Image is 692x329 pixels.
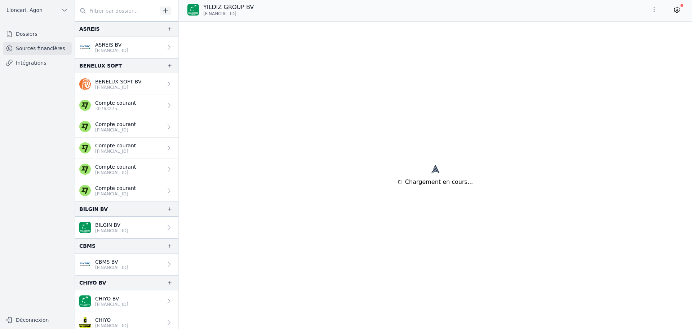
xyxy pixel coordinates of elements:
[405,178,473,186] span: Chargement en cours...
[75,159,178,180] a: Compte courant [FINANCIAL_ID]
[203,11,236,17] span: [FINANCIAL_ID]
[95,258,128,265] p: CBMS BV
[79,164,91,175] img: wise.png
[6,7,43,14] span: Llonçari, Agon
[95,142,136,149] p: Compte courant
[95,228,128,234] p: [FINANCIAL_ID]
[95,163,136,170] p: Compte courant
[95,191,136,197] p: [FINANCIAL_ID]
[75,95,178,116] a: Compte courant 30763275
[75,290,178,312] a: CHIYO BV [FINANCIAL_ID]
[95,221,128,229] p: BILGIN BV
[95,148,136,154] p: [FINANCIAL_ID]
[187,4,199,16] img: BNP_BE_BUSINESS_GEBABEBB.png
[95,85,142,90] p: [FINANCIAL_ID]
[79,25,100,33] div: ASREIS
[203,3,254,12] p: YILDIZ GROUP BV
[95,316,128,324] p: CHIYO
[79,205,108,213] div: BILGIN BV
[75,217,178,238] a: BILGIN BV [FINANCIAL_ID]
[79,100,91,111] img: wise.png
[95,295,128,302] p: CHIYO BV
[3,27,72,40] a: Dossiers
[95,127,136,133] p: [FINANCIAL_ID]
[95,121,136,128] p: Compte courant
[3,42,72,55] a: Sources financières
[95,41,128,48] p: ASREIS BV
[79,42,91,53] img: FINTRO_BE_BUSINESS_GEBABEBB.png
[79,78,91,90] img: ing.png
[95,78,142,85] p: BENELUX SOFT BV
[79,222,91,233] img: BNP_BE_BUSINESS_GEBABEBB.png
[95,48,128,53] p: [FINANCIAL_ID]
[75,73,178,95] a: BENELUX SOFT BV [FINANCIAL_ID]
[79,61,122,70] div: BENELUX SOFT
[75,4,157,17] input: Filtrer par dossier...
[79,317,91,328] img: EUROPA_BANK_EURBBE99XXX.png
[75,138,178,159] a: Compte courant [FINANCIAL_ID]
[75,36,178,58] a: ASREIS BV [FINANCIAL_ID]
[79,121,91,133] img: wise.png
[95,302,128,307] p: [FINANCIAL_ID]
[79,185,91,196] img: wise.png
[95,106,136,112] p: 30763275
[95,170,136,176] p: [FINANCIAL_ID]
[79,278,106,287] div: CHIYO BV
[79,242,96,250] div: CBMS
[79,259,91,270] img: FINTRO_BE_BUSINESS_GEBABEBB.png
[95,323,128,329] p: [FINANCIAL_ID]
[95,185,136,192] p: Compte courant
[75,116,178,138] a: Compte courant [FINANCIAL_ID]
[95,99,136,107] p: Compte courant
[75,254,178,275] a: CBMS BV [FINANCIAL_ID]
[3,314,72,326] button: Déconnexion
[3,4,72,16] button: Llonçari, Agon
[79,142,91,154] img: wise.png
[75,180,178,202] a: Compte courant [FINANCIAL_ID]
[95,265,128,270] p: [FINANCIAL_ID]
[79,295,91,307] img: BNP_BE_BUSINESS_GEBABEBB.png
[3,56,72,69] a: Intégrations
